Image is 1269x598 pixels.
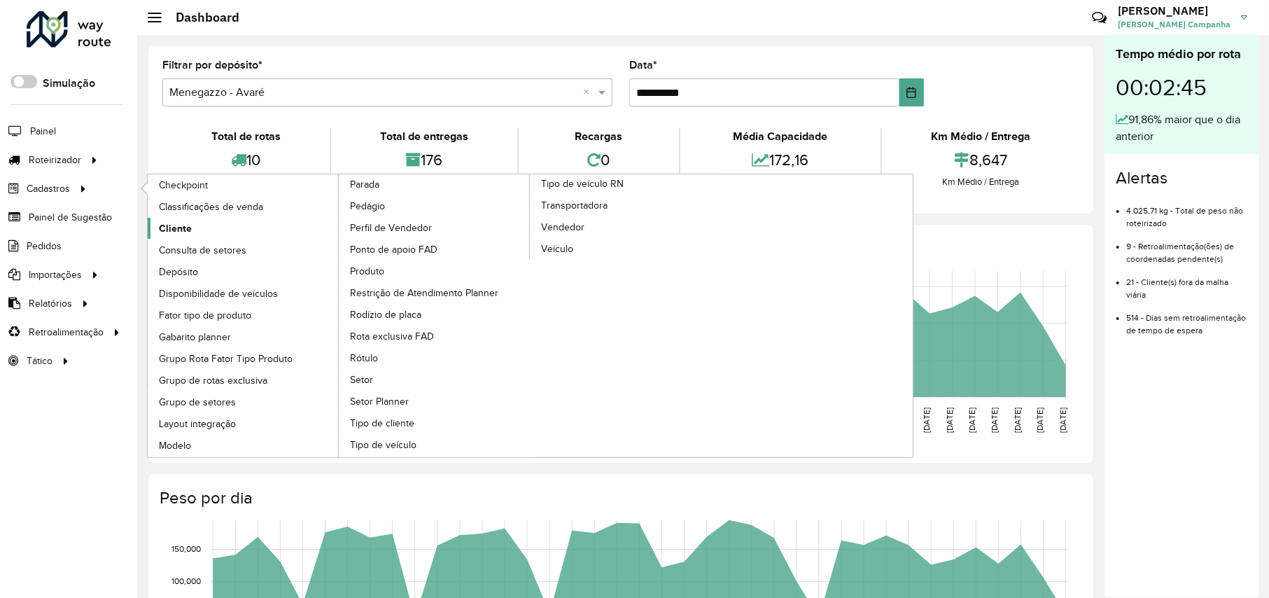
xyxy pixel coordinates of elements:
span: Pedágio [350,199,385,214]
a: Consulta de setores [148,239,339,260]
span: Cadastros [27,181,70,196]
li: 4.025,71 kg - Total de peso não roteirizado [1126,194,1247,230]
div: 00:02:45 [1116,64,1247,111]
span: Transportadora [541,198,608,213]
text: [DATE] [1058,408,1067,433]
h4: Peso por dia [160,488,1079,508]
span: Restrição de Atendimento Planner [350,286,498,300]
span: Tático [27,354,52,368]
span: Grupo de setores [159,395,236,410]
a: Checkpoint [148,174,339,195]
text: [DATE] [990,408,1000,433]
a: Grupo de rotas exclusiva [148,370,339,391]
a: Cliente [148,218,339,239]
text: 100,000 [171,577,201,586]
label: Filtrar por depósito [162,57,262,74]
a: Grupo de setores [148,391,339,412]
div: Km Médio / Entrega [885,128,1076,145]
a: Pedágio [339,195,531,216]
span: Importações [29,267,82,282]
span: Tipo de veículo RN [541,176,624,191]
div: Tempo médio por rota [1116,45,1247,64]
span: Rótulo [350,351,378,366]
a: Layout integração [148,413,339,434]
span: Classificações de venda [159,200,263,214]
button: Choose Date [899,78,923,106]
div: Total de rotas [166,128,326,145]
a: Contato Rápido [1084,3,1114,33]
text: [DATE] [1035,408,1044,433]
a: Rótulo [339,347,531,368]
span: Cliente [159,221,192,236]
text: [DATE] [945,408,954,433]
span: Consulta de setores [159,243,246,258]
a: Ponto de apoio FAD [339,239,531,260]
li: 9 - Retroalimentação(ões) de coordenadas pendente(s) [1126,230,1247,265]
a: Setor Planner [339,391,531,412]
span: Clear all [583,84,595,101]
text: [DATE] [967,408,976,433]
span: [PERSON_NAME] Campanha [1118,18,1231,31]
div: Recargas [522,128,675,145]
a: Produto [339,260,531,281]
a: Rodízio de placa [339,304,531,325]
a: Gabarito planner [148,326,339,347]
a: Tipo de veículo RN [339,174,722,457]
div: Km Médio / Entrega [885,175,1076,189]
a: Disponibilidade de veículos [148,283,339,304]
span: Pedidos [27,239,62,253]
span: Ponto de apoio FAD [350,242,437,257]
span: Fator tipo de produto [159,308,251,323]
span: Tipo de cliente [350,416,414,431]
span: Produto [350,264,384,279]
span: Layout integração [159,417,236,431]
span: Grupo Rota Fator Tipo Produto [159,352,293,366]
span: Tipo de veículo [350,438,416,452]
a: Modelo [148,435,339,456]
span: Vendedor [541,220,584,235]
a: Depósito [148,261,339,282]
span: Modelo [159,438,191,453]
a: Tipo de veículo [339,434,531,455]
span: Rodízio de placa [350,307,421,322]
span: Veículo [541,242,573,256]
a: Tipo de cliente [339,412,531,433]
label: Simulação [43,75,95,92]
text: [DATE] [1013,408,1022,433]
a: Restrição de Atendimento Planner [339,282,531,303]
li: 21 - Cliente(s) fora da malha viária [1126,265,1247,301]
span: Setor Planner [350,394,409,409]
li: 514 - Dias sem retroalimentação de tempo de espera [1126,301,1247,337]
span: Gabarito planner [159,330,231,345]
a: Parada [148,174,531,457]
a: Veículo [530,238,722,259]
div: Média Capacidade [684,128,877,145]
span: Retroalimentação [29,325,104,340]
span: Relatórios [29,296,72,311]
h3: [PERSON_NAME] [1118,4,1231,18]
div: 91,86% maior que o dia anterior [1116,111,1247,145]
span: Painel [30,124,56,139]
text: [DATE] [922,408,931,433]
a: Transportadora [530,195,722,216]
div: 8,647 [885,145,1076,175]
span: Roteirizador [29,153,81,167]
span: Parada [350,177,379,192]
a: Perfil de Vendedor [339,217,531,238]
label: Data [629,57,657,74]
span: Setor [350,373,373,387]
div: Total de entregas [335,128,514,145]
h2: Dashboard [162,10,239,25]
div: 172,16 [684,145,877,175]
h4: Alertas [1116,168,1247,188]
text: 150,000 [171,545,201,554]
span: Painel de Sugestão [29,210,112,225]
a: Rota exclusiva FAD [339,326,531,347]
span: Checkpoint [159,178,208,193]
span: Rota exclusiva FAD [350,329,434,344]
a: Vendedor [530,216,722,237]
div: 0 [522,145,675,175]
span: Perfil de Vendedor [350,221,432,235]
a: Classificações de venda [148,196,339,217]
a: Fator tipo de produto [148,305,339,326]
